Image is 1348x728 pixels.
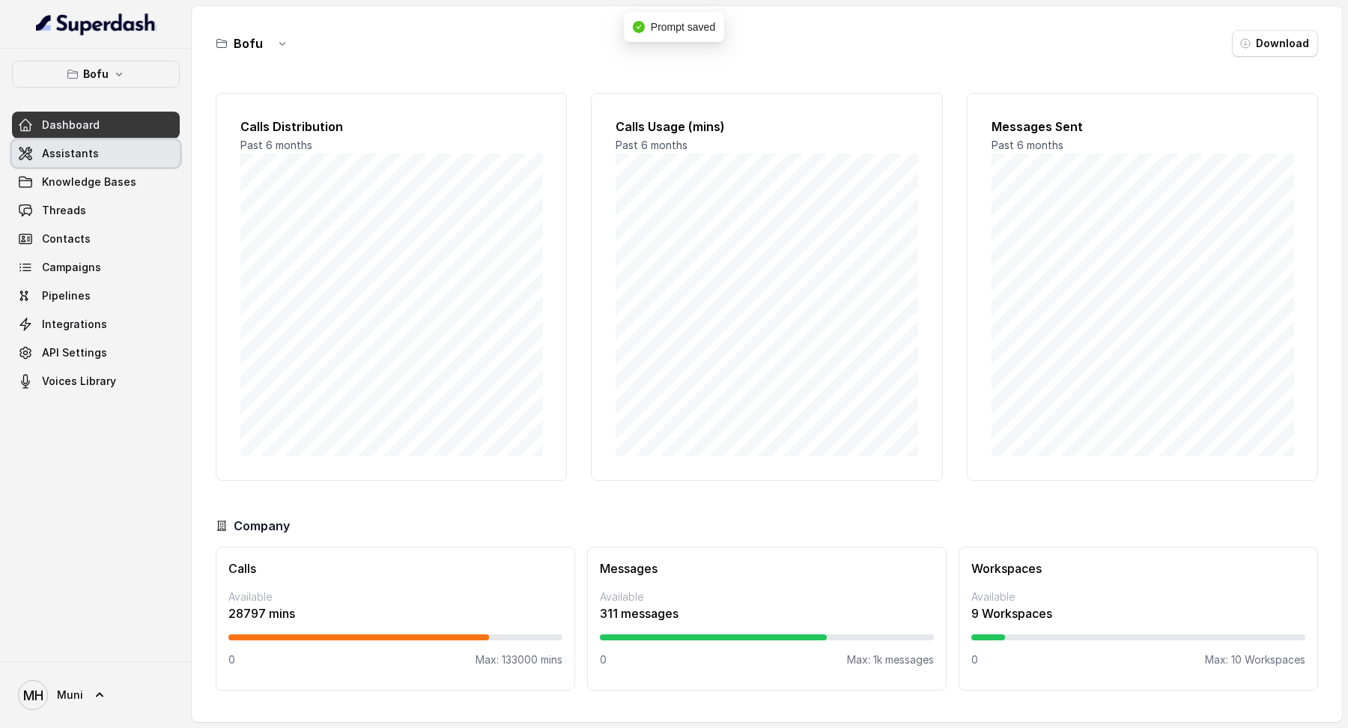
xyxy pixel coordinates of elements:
[651,21,715,33] span: Prompt saved
[600,559,934,577] h3: Messages
[83,65,109,83] p: Bofu
[12,225,180,252] a: Contacts
[240,139,312,151] span: Past 6 months
[600,589,934,604] p: Available
[12,197,180,224] a: Threads
[971,559,1305,577] h3: Workspaces
[992,118,1293,136] h2: Messages Sent
[57,688,83,703] span: Muni
[847,652,934,667] p: Max: 1k messages
[1205,652,1305,667] p: Max: 10 Workspaces
[971,589,1305,604] p: Available
[633,21,645,33] span: check-circle
[228,604,562,622] p: 28797 mins
[42,203,86,218] span: Threads
[23,688,43,703] text: MH
[42,288,91,303] span: Pipelines
[36,12,157,36] img: light.svg
[600,652,607,667] p: 0
[12,169,180,195] a: Knowledge Bases
[1232,30,1318,57] button: Download
[228,652,235,667] p: 0
[240,118,542,136] h2: Calls Distribution
[234,34,263,52] h3: Bofu
[616,118,917,136] h2: Calls Usage (mins)
[42,146,99,161] span: Assistants
[12,368,180,395] a: Voices Library
[234,517,290,535] h3: Company
[42,260,101,275] span: Campaigns
[971,604,1305,622] p: 9 Workspaces
[42,118,100,133] span: Dashboard
[12,61,180,88] button: Bofu
[616,139,687,151] span: Past 6 months
[42,374,116,389] span: Voices Library
[992,139,1063,151] span: Past 6 months
[600,604,934,622] p: 311 messages
[42,175,136,189] span: Knowledge Bases
[12,254,180,281] a: Campaigns
[971,652,978,667] p: 0
[12,311,180,338] a: Integrations
[12,112,180,139] a: Dashboard
[12,339,180,366] a: API Settings
[12,674,180,716] a: Muni
[228,589,562,604] p: Available
[42,231,91,246] span: Contacts
[12,140,180,167] a: Assistants
[228,559,562,577] h3: Calls
[12,282,180,309] a: Pipelines
[476,652,562,667] p: Max: 133000 mins
[42,345,107,360] span: API Settings
[42,317,107,332] span: Integrations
